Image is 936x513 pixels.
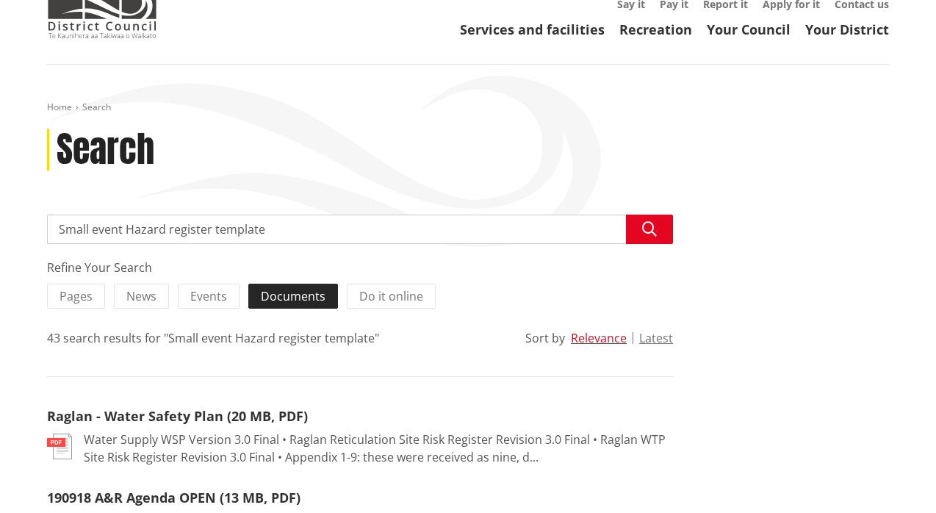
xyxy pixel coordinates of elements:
[525,329,565,347] div: Sort by
[460,21,605,38] a: Services and facilities
[619,21,692,38] a: Recreation
[82,101,111,113] span: Search
[805,21,889,38] a: Your District
[47,434,72,459] img: document-pdf.svg
[47,259,673,276] div: Refine Your Search
[57,129,154,171] h1: Search
[359,288,423,304] span: Do it online
[60,288,93,304] span: Pages
[47,407,308,425] a: Raglan - Water Safety Plan (20 MB, PDF)
[47,101,889,114] nav: breadcrumb
[47,101,72,113] a: Home
[126,288,156,304] span: News
[84,431,673,466] p: Water Supply WSP Version 3.0 Final • Raglan Reticulation Site Risk Register Revision 3.0 Final • ...
[868,451,921,504] iframe: Messenger Launcher
[639,331,673,345] button: Latest
[47,329,379,347] div: 43 search results for "Small event Hazard register template"
[707,21,791,38] a: Your Council
[261,288,325,304] span: Documents
[571,331,627,345] button: Relevance
[190,288,227,304] span: Events
[47,489,300,506] a: 190918 A&R Agenda OPEN (13 MB, PDF)
[47,215,673,244] input: Search input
